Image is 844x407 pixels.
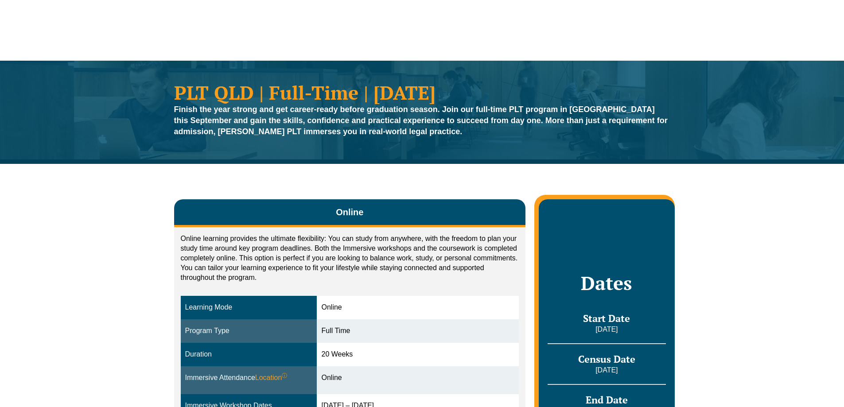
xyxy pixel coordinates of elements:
[321,326,514,336] div: Full Time
[548,365,665,375] p: [DATE]
[578,353,635,365] span: Census Date
[185,302,313,313] div: Learning Mode
[185,349,313,360] div: Duration
[586,393,628,406] span: End Date
[255,373,288,383] span: Location
[185,373,313,383] div: Immersive Attendance
[583,312,630,325] span: Start Date
[548,272,665,294] h2: Dates
[321,349,514,360] div: 20 Weeks
[185,326,313,336] div: Program Type
[282,372,287,379] sup: ⓘ
[321,373,514,383] div: Online
[181,234,519,283] p: Online learning provides the ultimate flexibility: You can study from anywhere, with the freedom ...
[174,105,668,136] strong: Finish the year strong and get career-ready before graduation season. Join our full-time PLT prog...
[548,325,665,334] p: [DATE]
[321,302,514,313] div: Online
[336,206,363,218] span: Online
[174,83,670,102] h1: PLT QLD | Full-Time | [DATE]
